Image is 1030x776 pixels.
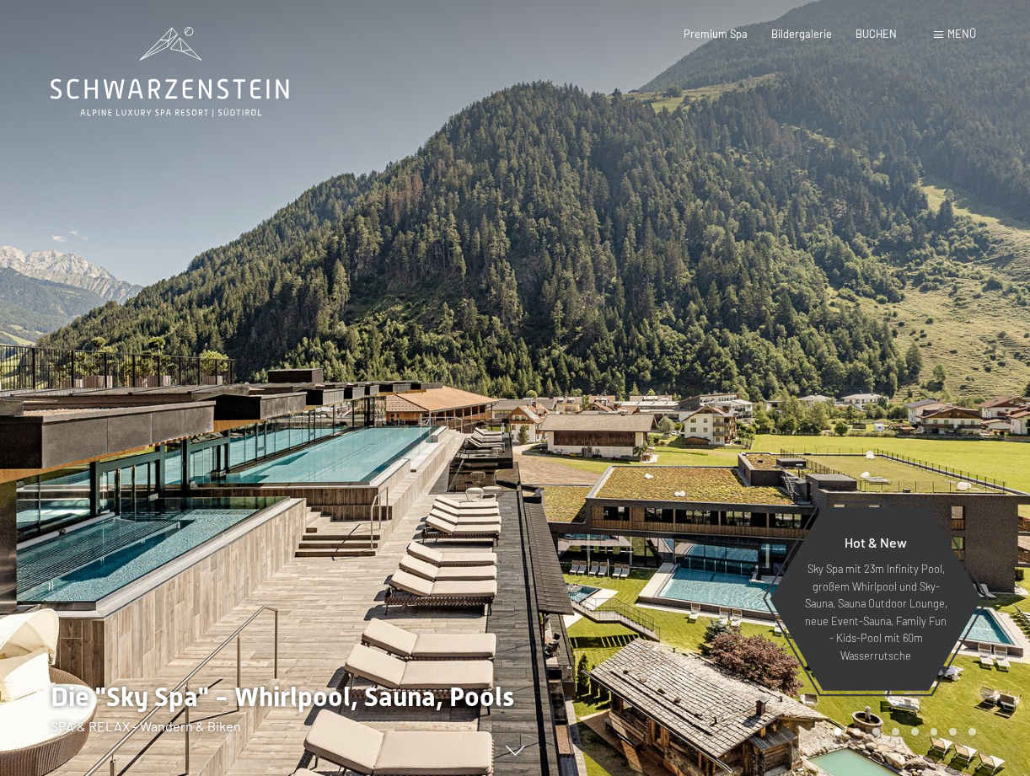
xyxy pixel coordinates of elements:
a: Hot & New Sky Spa mit 23m Infinity Pool, großem Whirlpool und Sky-Sauna, Sauna Outdoor Lounge, ne... [769,506,983,692]
div: Carousel Page 2 [853,728,861,736]
p: Sky Spa mit 23m Infinity Pool, großem Whirlpool und Sky-Sauna, Sauna Outdoor Lounge, neue Event-S... [802,560,949,664]
div: Carousel Page 3 [872,728,880,736]
a: Premium Spa [684,27,748,40]
span: Menü [947,27,976,40]
a: BUCHEN [856,27,897,40]
div: Carousel Page 5 [911,728,919,736]
div: Carousel Page 7 [949,728,957,736]
a: Bildergalerie [771,27,832,40]
span: Hot & New [845,534,907,550]
div: Carousel Page 1 (Current Slide) [834,728,842,736]
div: Carousel Pagination [829,728,976,736]
div: Carousel Page 6 [931,728,938,736]
div: Carousel Page 8 [968,728,976,736]
div: Carousel Page 4 [892,728,899,736]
